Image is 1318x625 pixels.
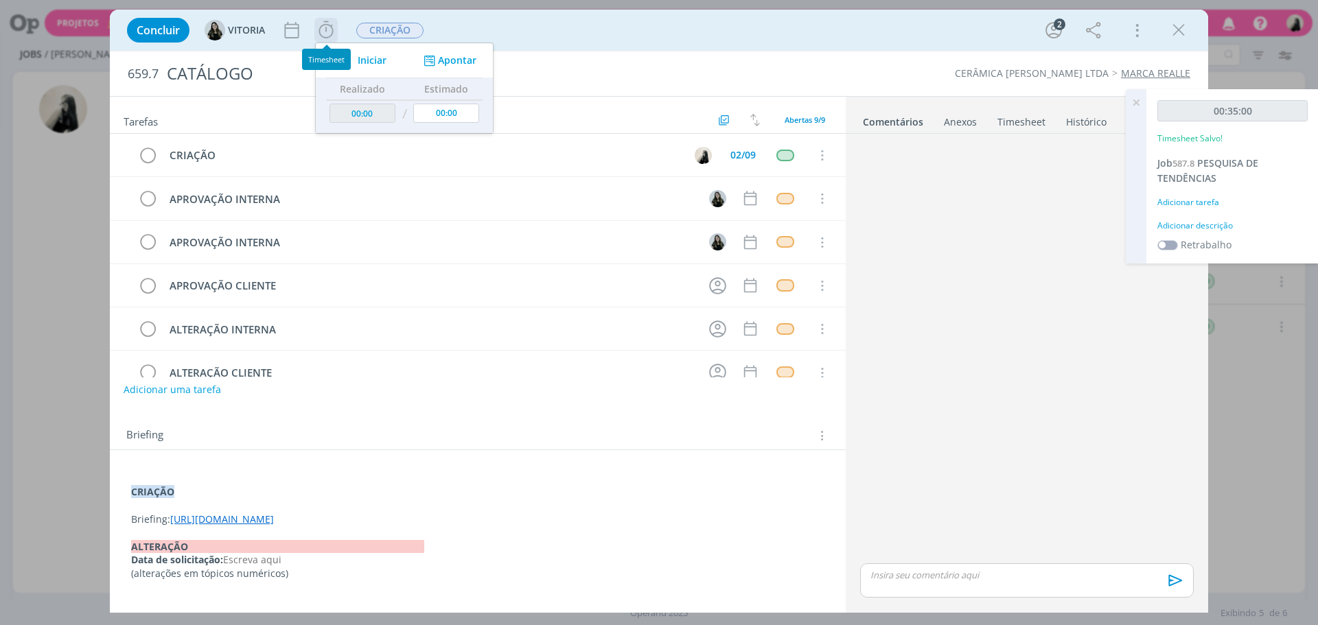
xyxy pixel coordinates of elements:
[1157,156,1258,185] a: Job587.8PESQUISA DE TENDÊNCIAS
[709,233,726,250] img: V
[326,78,399,100] th: Realizado
[170,512,274,526] a: [URL][DOMAIN_NAME]
[356,23,424,38] span: CRIAÇÃO
[228,25,265,35] span: VITORIA
[302,49,351,70] div: Timesheet
[997,109,1046,129] a: Timesheet
[163,321,696,338] div: ALTERAÇÃO INTERNA
[750,114,760,126] img: arrow-down-up.svg
[707,232,728,252] button: V
[955,67,1109,80] a: CERÂMICA [PERSON_NAME] LTDA
[709,190,726,207] img: V
[1157,132,1223,145] p: Timesheet Salvo!
[399,100,411,128] td: /
[137,25,180,36] span: Concluir
[358,56,386,65] span: Iniciar
[785,115,825,125] span: Abertas 9/9
[1065,109,1107,129] a: Histórico
[110,10,1208,613] div: dialog
[420,54,477,68] button: Apontar
[163,234,696,251] div: APROVAÇÃO INTERNA
[944,115,977,129] div: Anexos
[333,51,387,70] button: Iniciar
[205,20,225,40] img: V
[1172,157,1194,169] span: 587.8
[131,485,174,498] strong: CRIAÇÃO
[163,277,696,294] div: APROVAÇÃO CLIENTE
[1043,19,1065,41] button: 2
[205,20,265,40] button: VVITORIA
[127,18,189,43] button: Concluir
[356,22,424,39] button: CRIAÇÃO
[124,112,158,128] span: Tarefas
[730,150,756,160] div: 02/09
[131,540,424,553] strong: ALTERAÇÃO
[161,57,742,91] div: CATÁLOGO
[695,147,712,164] img: R
[1181,237,1232,252] label: Retrabalho
[163,191,696,208] div: APROVAÇÃO INTERNA
[862,109,924,129] a: Comentários
[707,188,728,209] button: V
[1157,220,1308,232] div: Adicionar descrição
[131,512,824,526] p: Briefing:
[123,377,222,402] button: Adicionar uma tarefa
[131,567,824,580] p: (alterações em tópicos numéricos)
[410,78,483,100] th: Estimado
[693,145,713,165] button: R
[1157,156,1258,185] span: PESQUISA DE TENDÊNCIAS
[1054,19,1065,30] div: 2
[131,553,223,566] strong: Data de solicitação:
[128,67,159,82] span: 659.7
[126,427,163,445] span: Briefing
[1121,67,1190,80] a: MARCA REALLE
[163,147,682,164] div: CRIAÇÃO
[1157,196,1308,209] div: Adicionar tarefa
[223,553,281,566] span: Escreva aqui
[163,364,696,381] div: ALTERAÇÃO CLIENTE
